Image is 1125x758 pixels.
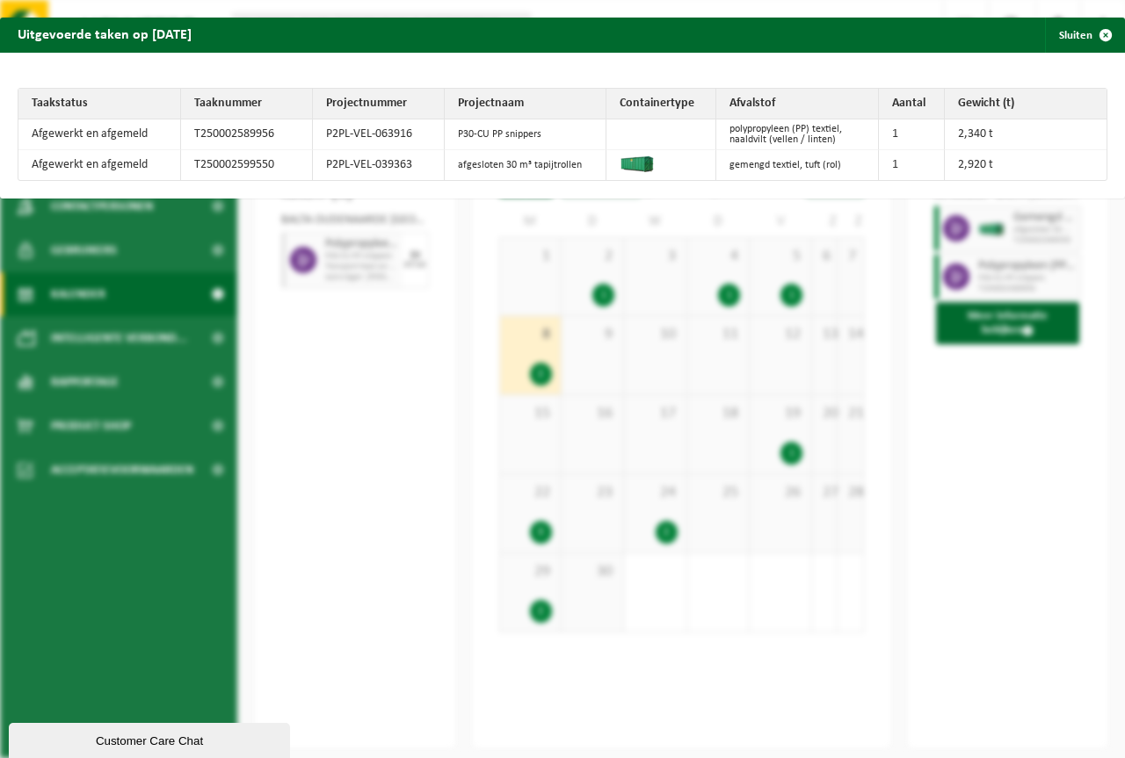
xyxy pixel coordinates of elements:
[181,89,313,119] th: Taaknummer
[313,119,445,150] td: P2PL-VEL-063916
[620,155,655,172] img: HK-XA-30-GN-00
[181,119,313,150] td: T250002589956
[18,119,181,150] td: Afgewerkt en afgemeld
[879,89,945,119] th: Aantal
[445,89,607,119] th: Projectnaam
[945,119,1107,150] td: 2,340 t
[445,119,607,150] td: P30-CU PP snippers
[9,719,294,758] iframe: chat widget
[606,89,716,119] th: Containertype
[879,150,945,180] td: 1
[945,150,1107,180] td: 2,920 t
[716,150,879,180] td: gemengd textiel, tuft (rol)
[313,89,445,119] th: Projectnummer
[945,89,1107,119] th: Gewicht (t)
[445,150,607,180] td: afgesloten 30 m³ tapijtrollen
[879,119,945,150] td: 1
[716,89,879,119] th: Afvalstof
[1045,18,1123,53] button: Sluiten
[18,150,181,180] td: Afgewerkt en afgemeld
[18,89,181,119] th: Taakstatus
[313,150,445,180] td: P2PL-VEL-039363
[181,150,313,180] td: T250002599550
[716,119,879,150] td: polypropyleen (PP) textiel, naaldvilt (vellen / linten)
